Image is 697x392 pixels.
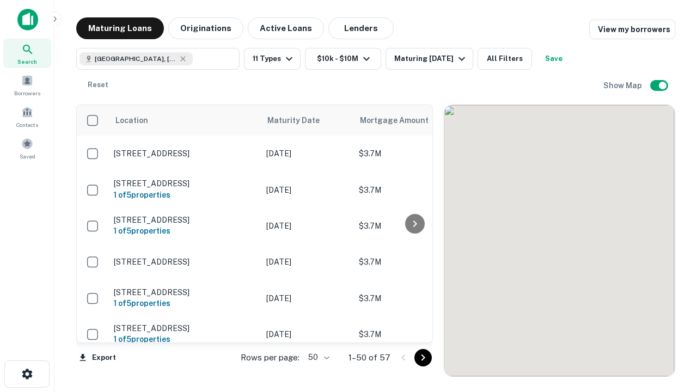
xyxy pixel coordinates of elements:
[16,120,38,129] span: Contacts
[266,292,348,304] p: [DATE]
[3,39,51,68] a: Search
[3,70,51,100] a: Borrowers
[478,48,532,70] button: All Filters
[348,351,390,364] p: 1–50 of 57
[17,9,38,30] img: capitalize-icon.png
[14,89,40,97] span: Borrowers
[305,48,381,70] button: $10k - $10M
[114,323,255,333] p: [STREET_ADDRESS]
[359,256,468,268] p: $3.7M
[114,225,255,237] h6: 1 of 5 properties
[95,54,176,64] span: [GEOGRAPHIC_DATA], [GEOGRAPHIC_DATA]
[266,148,348,160] p: [DATE]
[386,48,473,70] button: Maturing [DATE]
[267,114,334,127] span: Maturity Date
[603,79,644,91] h6: Show Map
[114,189,255,201] h6: 1 of 5 properties
[261,105,353,136] th: Maturity Date
[360,114,443,127] span: Mortgage Amount
[444,105,675,376] div: 0 0
[589,20,675,39] a: View my borrowers
[304,350,331,365] div: 50
[359,148,468,160] p: $3.7M
[20,152,35,161] span: Saved
[266,184,348,196] p: [DATE]
[328,17,394,39] button: Lenders
[17,57,37,66] span: Search
[168,17,243,39] button: Originations
[414,349,432,366] button: Go to next page
[114,149,255,158] p: [STREET_ADDRESS]
[3,133,51,163] a: Saved
[76,350,119,366] button: Export
[248,17,324,39] button: Active Loans
[266,328,348,340] p: [DATE]
[359,220,468,232] p: $3.7M
[115,114,148,127] span: Location
[81,74,115,96] button: Reset
[114,287,255,297] p: [STREET_ADDRESS]
[394,52,468,65] div: Maturing [DATE]
[266,220,348,232] p: [DATE]
[359,292,468,304] p: $3.7M
[241,351,299,364] p: Rows per page:
[536,48,571,70] button: Save your search to get updates of matches that match your search criteria.
[114,297,255,309] h6: 1 of 5 properties
[244,48,301,70] button: 11 Types
[3,102,51,131] a: Contacts
[114,215,255,225] p: [STREET_ADDRESS]
[359,328,468,340] p: $3.7M
[76,17,164,39] button: Maturing Loans
[359,184,468,196] p: $3.7M
[353,105,473,136] th: Mortgage Amount
[114,257,255,267] p: [STREET_ADDRESS]
[114,179,255,188] p: [STREET_ADDRESS]
[643,270,697,322] iframe: Chat Widget
[108,105,261,136] th: Location
[266,256,348,268] p: [DATE]
[114,333,255,345] h6: 1 of 5 properties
